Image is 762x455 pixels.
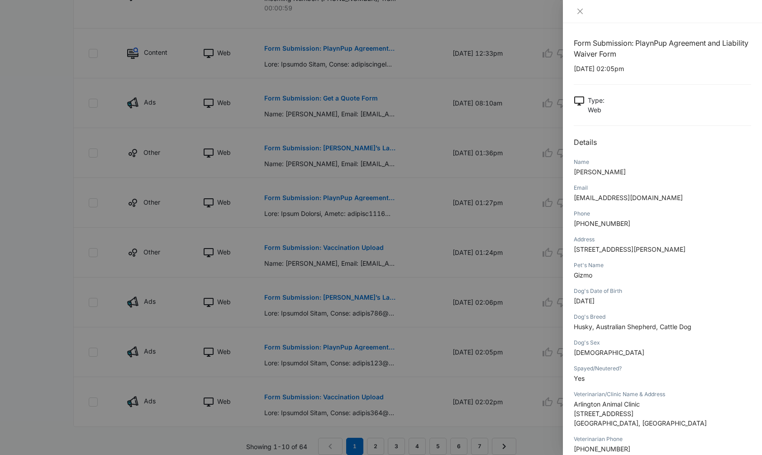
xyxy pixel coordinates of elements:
div: Phone [574,210,751,218]
span: [EMAIL_ADDRESS][DOMAIN_NAME] [574,194,683,201]
span: Yes [574,374,585,382]
div: Name [574,158,751,166]
h2: Details [574,137,751,148]
span: Arlington Animal Clinic [574,400,640,408]
span: [PERSON_NAME] [574,168,626,176]
div: Dog's Date of Birth [574,287,751,295]
div: Pet's Name [574,261,751,269]
div: Dog's Sex [574,339,751,347]
span: [PHONE_NUMBER] [574,220,630,227]
div: Address [574,235,751,244]
div: Veterinarian Phone [574,435,751,443]
div: Veterinarian/Clinic Name & Address [574,390,751,398]
span: [PHONE_NUMBER] [574,445,630,453]
h1: Form Submission: PlaynPup Agreement and Liability Waiver Form [574,38,751,59]
div: Email [574,184,751,192]
span: [DEMOGRAPHIC_DATA] [574,349,644,356]
span: Husky, Australian Shepherd, Cattle Dog [574,323,691,330]
p: Type : [588,96,605,105]
div: Dog's Breed [574,313,751,321]
span: [DATE] [574,297,595,305]
p: [DATE] 02:05pm [574,64,751,73]
span: close [576,8,584,15]
span: [STREET_ADDRESS][PERSON_NAME] [574,245,686,253]
span: Gizmo [574,271,592,279]
span: [STREET_ADDRESS] [574,410,633,417]
p: Web [588,105,605,115]
div: Spayed/Neutered? [574,364,751,373]
button: Close [574,7,586,15]
span: [GEOGRAPHIC_DATA], [GEOGRAPHIC_DATA] [574,419,707,427]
